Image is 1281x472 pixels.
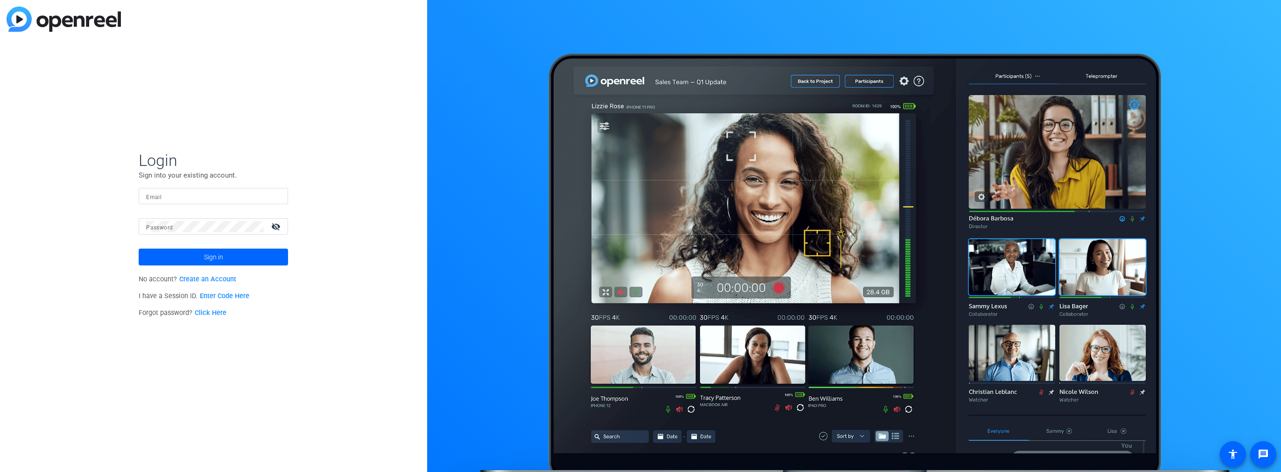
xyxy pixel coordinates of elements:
span: Login [139,150,288,170]
mat-label: Email [146,194,162,200]
a: Click Here [195,309,226,317]
mat-icon: visibility_off [266,220,288,233]
a: Create an Account [179,275,236,283]
input: Enter Email Address [146,191,281,202]
img: blue-gradient.svg [7,7,121,32]
a: Enter Code Here [200,292,249,300]
button: Sign in [139,249,288,265]
mat-icon: message [1258,449,1269,460]
p: Sign into your existing account. [139,170,288,180]
span: Forgot password? [139,309,226,317]
mat-label: Password [146,224,173,231]
span: I have a Session ID. [139,292,249,300]
mat-icon: accessibility [1227,449,1239,460]
span: No account? [139,275,236,283]
span: Sign in [204,245,223,269]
